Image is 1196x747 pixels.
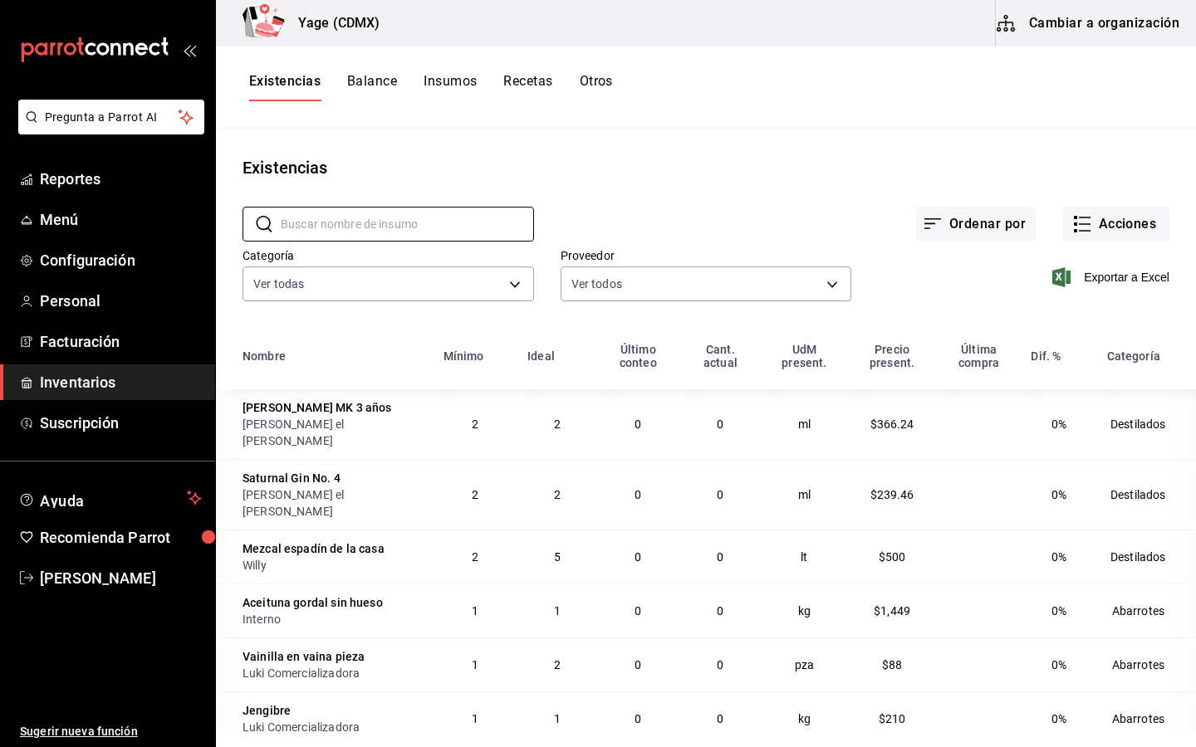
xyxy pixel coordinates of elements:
div: Willy [243,557,424,574]
span: 1 [472,658,478,671]
span: 5 [554,550,561,564]
span: Ver todos [571,276,622,292]
span: Facturación [40,330,202,353]
span: 2 [554,658,561,671]
div: Mínimo [444,349,484,363]
td: kg [762,583,848,637]
span: 0 [635,417,641,431]
span: 0% [1051,550,1066,564]
span: 0 [717,604,723,618]
span: 2 [554,417,561,431]
span: Inventarios [40,371,202,393]
span: 0 [635,658,641,671]
div: Ideal [527,349,555,363]
div: Nombre [243,349,286,363]
span: 0 [717,417,723,431]
span: Ver todas [253,276,304,292]
button: Insumos [424,73,477,101]
div: Saturnal Gin No. 4 [243,470,341,486]
span: 0 [635,488,641,501]
span: 0% [1051,488,1066,501]
span: 0 [635,604,641,618]
span: Ayuda [40,488,180,508]
div: Precio present. [857,343,927,369]
div: Aceituna gordal sin hueso [243,594,383,611]
div: Dif. % [1031,349,1061,363]
span: $500 [879,550,906,564]
span: 0% [1051,712,1066,725]
td: Destilados [1097,459,1196,530]
span: 0% [1051,604,1066,618]
div: Mezcal espadín de la casa [243,540,385,557]
div: Luki Comercializadora [243,719,424,735]
span: Configuración [40,249,202,271]
div: UdM present. [772,343,838,369]
span: 2 [554,488,561,501]
span: 1 [554,712,561,725]
span: Personal [40,290,202,312]
span: 0% [1051,417,1066,431]
div: Existencias [243,155,327,180]
span: $366.24 [870,417,914,431]
div: Vainilla en vaina pieza [243,648,365,665]
span: 1 [472,712,478,725]
label: Categoría [243,250,534,261]
span: 0 [717,658,723,671]
button: Recetas [503,73,552,101]
button: Ordenar por [916,207,1036,242]
div: Cant. actual [689,343,751,369]
td: lt [762,530,848,583]
span: 0 [717,550,723,564]
span: 0 [635,550,641,564]
div: Interno [243,611,424,627]
button: Acciones [1062,207,1169,242]
span: Pregunta a Parrot AI [45,109,179,126]
button: open_drawer_menu [183,43,196,56]
a: Pregunta a Parrot AI [12,120,204,138]
td: Abarrotes [1097,691,1196,745]
div: Categoría [1107,349,1160,363]
button: Exportar a Excel [1056,267,1169,287]
div: Luki Comercializadora [243,665,424,681]
span: Recomienda Parrot [40,526,202,549]
span: 0 [717,712,723,725]
span: 1 [554,604,561,618]
div: Último conteo [606,343,669,369]
td: Destilados [1097,530,1196,583]
label: Proveedor [561,250,852,261]
span: Menú [40,208,202,231]
div: Jengibre [243,702,291,719]
div: navigation tabs [249,73,613,101]
span: $1,449 [874,604,910,618]
input: Buscar nombre de insumo [281,207,534,241]
span: 2 [472,488,478,501]
span: $88 [882,658,902,671]
span: [PERSON_NAME] [40,567,202,589]
td: kg [762,691,848,745]
span: 0 [635,712,641,725]
div: [PERSON_NAME] MK 3 años [243,399,391,416]
span: $239.46 [870,488,914,501]
h3: Yage (CDMX) [285,13,380,33]
span: 2 [472,417,478,431]
span: $210 [879,712,906,725]
td: ml [762,389,848,459]
div: [PERSON_NAME] el [PERSON_NAME] [243,486,424,520]
button: Existencias [249,73,321,101]
td: Abarrotes [1097,583,1196,637]
button: Otros [580,73,613,101]
div: Última compra [947,343,1012,369]
span: Reportes [40,168,202,190]
td: Destilados [1097,389,1196,459]
td: Abarrotes [1097,637,1196,691]
span: 0 [717,488,723,501]
button: Pregunta a Parrot AI [18,100,204,134]
span: Sugerir nueva función [20,723,202,740]
td: ml [762,459,848,530]
button: Balance [347,73,397,101]
span: 0% [1051,658,1066,671]
span: 2 [472,550,478,564]
td: pza [762,637,848,691]
div: [PERSON_NAME] el [PERSON_NAME] [243,416,424,449]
